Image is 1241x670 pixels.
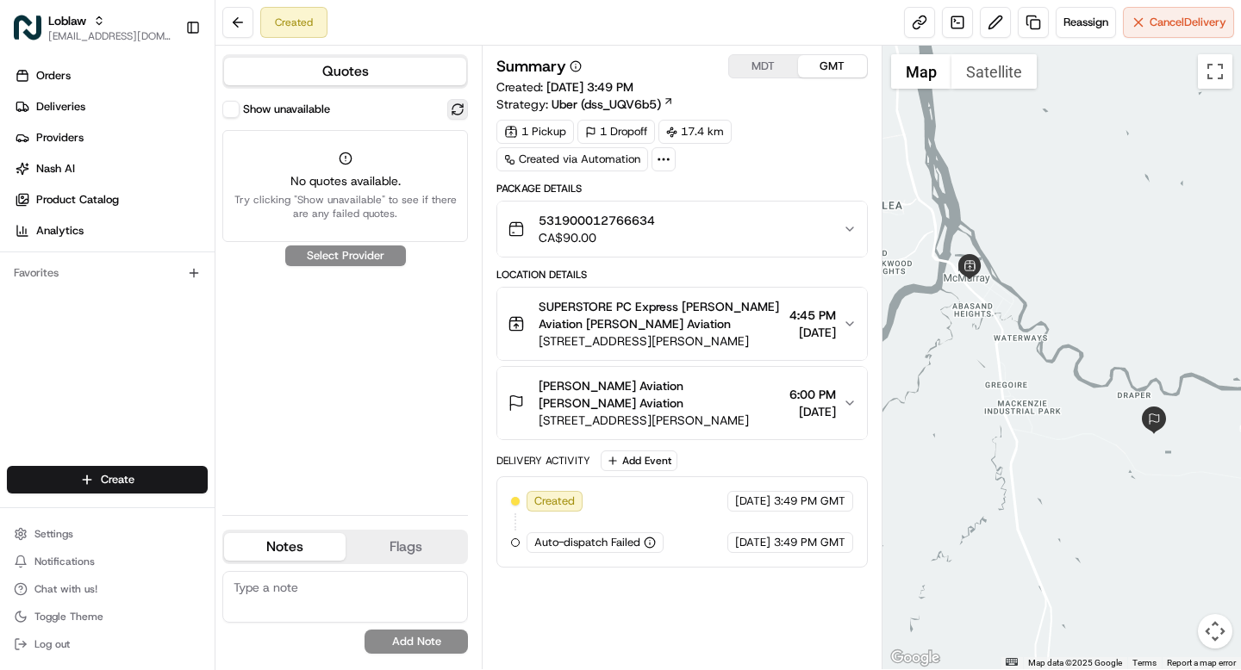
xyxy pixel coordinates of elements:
[7,62,215,90] a: Orders
[10,378,139,409] a: 📗Knowledge Base
[34,582,97,596] span: Chat with us!
[34,527,73,541] span: Settings
[1063,15,1108,30] span: Reassign
[36,130,84,146] span: Providers
[534,493,575,509] span: Created
[7,632,208,656] button: Log out
[34,610,103,623] span: Toggle Theme
[497,202,866,257] button: 531900012766634CA$90.00
[735,535,770,550] span: [DATE]
[17,69,314,96] p: Welcome 👋
[7,549,208,574] button: Notifications
[789,403,836,420] span: [DATE]
[539,298,782,332] span: SUPERSTORE PC Express [PERSON_NAME] Aviation [PERSON_NAME] Aviation
[17,297,45,325] img: Shah Alam
[48,12,86,29] button: Loblaw
[539,332,782,350] span: [STREET_ADDRESS][PERSON_NAME]
[78,164,283,182] div: Start new chat
[496,147,648,171] a: Created via Automation
[658,120,732,144] div: 17.4 km
[139,378,284,409] a: 💻API Documentation
[48,29,171,43] span: [EMAIL_ADDRESS][DOMAIN_NAME]
[17,17,52,52] img: Nash
[234,172,457,189] span: No quotes available.
[7,155,215,183] a: Nash AI
[36,68,71,84] span: Orders
[267,220,314,241] button: See all
[1006,658,1018,666] button: Keyboard shortcuts
[243,102,330,117] label: Show unavailable
[34,555,95,568] span: Notifications
[539,412,782,429] span: [STREET_ADDRESS][PERSON_NAME]
[1123,7,1234,38] button: CancelDelivery
[36,223,84,239] span: Analytics
[1132,658,1157,667] a: Terms
[546,79,633,95] span: [DATE] 3:49 PM
[1028,658,1122,667] span: Map data ©2025 Google
[1150,15,1226,30] span: Cancel Delivery
[7,259,208,287] div: Favorites
[601,450,677,471] button: Add Event
[224,533,346,561] button: Notes
[7,605,208,629] button: Toggle Theme
[539,377,782,412] span: [PERSON_NAME] Aviation [PERSON_NAME] Aviation
[234,193,457,220] span: Try clicking "Show unavailable" to see if there are any failed quotes.
[7,522,208,546] button: Settings
[496,59,566,74] h3: Summary
[7,7,178,48] button: LoblawLoblaw[EMAIL_ADDRESS][DOMAIN_NAME]
[1056,7,1116,38] button: Reassign
[78,182,237,195] div: We're available if you need us!
[887,647,944,669] a: Open this area in Google Maps (opens a new window)
[17,251,45,278] img: Grace Nketiah
[789,324,836,341] span: [DATE]
[552,96,674,113] a: Uber (dss_UQV6b5)
[146,387,159,400] div: 💻
[798,55,867,78] button: GMT
[34,385,132,402] span: Knowledge Base
[1198,54,1232,89] button: Toggle fullscreen view
[153,267,188,281] span: [DATE]
[496,454,590,468] div: Delivery Activity
[789,386,836,403] span: 6:00 PM
[7,217,215,245] a: Analytics
[14,14,41,41] img: Loblaw
[45,111,284,129] input: Clear
[224,58,466,85] button: Quotes
[17,164,48,195] img: 1736555255976-a54dd68f-1ca7-489b-9aae-adbdc363a1c4
[36,161,75,177] span: Nash AI
[293,170,314,190] button: Start new chat
[7,93,215,121] a: Deliveries
[496,78,633,96] span: Created:
[497,367,866,439] button: [PERSON_NAME] Aviation [PERSON_NAME] Aviation[STREET_ADDRESS][PERSON_NAME]6:00 PM[DATE]
[101,472,134,487] span: Create
[951,54,1037,89] button: Show satellite imagery
[539,229,655,246] span: CA$90.00
[539,212,655,229] span: 531900012766634
[534,535,640,550] span: Auto-dispatch Failed
[232,313,238,327] span: •
[735,493,770,509] span: [DATE]
[1167,658,1236,667] a: Report a map error
[53,267,140,281] span: [PERSON_NAME]
[497,288,866,360] button: SUPERSTORE PC Express [PERSON_NAME] Aviation [PERSON_NAME] Aviation[STREET_ADDRESS][PERSON_NAME]4...
[7,124,215,152] a: Providers
[34,268,48,282] img: 1736555255976-a54dd68f-1ca7-489b-9aae-adbdc363a1c4
[36,192,119,208] span: Product Catalog
[887,647,944,669] img: Google
[163,385,277,402] span: API Documentation
[496,268,867,282] div: Location Details
[496,182,867,195] div: Package Details
[774,535,845,550] span: 3:49 PM GMT
[36,164,67,195] img: 1732323095091-59ea418b-cfe3-43c8-9ae0-d0d06d6fd42c
[1198,614,1232,648] button: Map camera controls
[789,307,836,324] span: 4:45 PM
[171,427,209,440] span: Pylon
[496,96,674,113] div: Strategy:
[241,313,277,327] span: [DATE]
[346,533,467,561] button: Flags
[7,466,208,493] button: Create
[552,96,661,113] span: Uber (dss_UQV6b5)
[36,99,85,115] span: Deliveries
[143,267,149,281] span: •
